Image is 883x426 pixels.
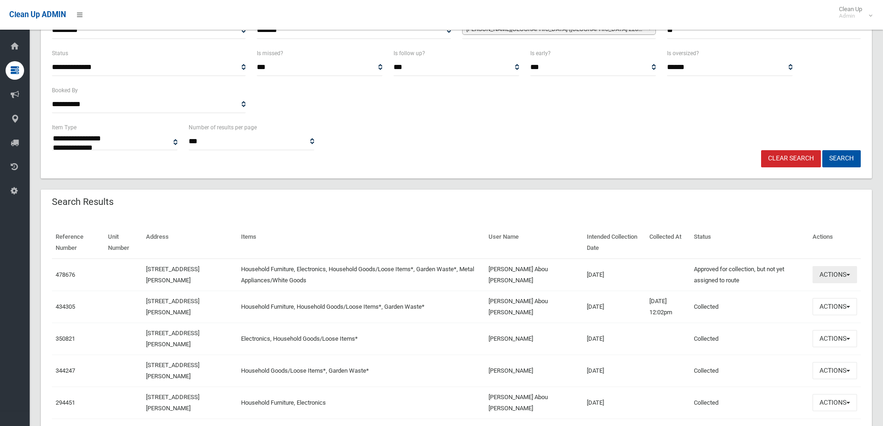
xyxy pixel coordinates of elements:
td: [PERSON_NAME] Abou [PERSON_NAME] [485,291,583,323]
label: Is oversized? [667,48,699,58]
a: [STREET_ADDRESS][PERSON_NAME] [146,330,199,348]
th: User Name [485,227,583,259]
button: Actions [813,266,857,283]
td: Electronics, Household Goods/Loose Items* [237,323,485,355]
td: [DATE] [583,291,646,323]
a: 478676 [56,271,75,278]
th: Reference Number [52,227,104,259]
td: Collected [690,291,809,323]
td: Collected [690,323,809,355]
td: Household Furniture, Electronics, Household Goods/Loose Items*, Garden Waste*, Metal Appliances/W... [237,259,485,291]
span: Clean Up [834,6,871,19]
td: [PERSON_NAME] [485,355,583,387]
label: Is follow up? [394,48,425,58]
th: Actions [809,227,861,259]
button: Actions [813,394,857,411]
span: Clean Up ADMIN [9,10,66,19]
label: Item Type [52,122,76,133]
label: Is early? [530,48,551,58]
label: Booked By [52,85,78,95]
th: Collected At [646,227,691,259]
a: [STREET_ADDRESS][PERSON_NAME] [146,266,199,284]
label: Is missed? [257,48,283,58]
td: [DATE] [583,355,646,387]
a: Clear Search [761,150,821,167]
td: [PERSON_NAME] Abou [PERSON_NAME] [485,387,583,419]
button: Actions [813,362,857,379]
a: 294451 [56,399,75,406]
td: Household Furniture, Household Goods/Loose Items*, Garden Waste* [237,291,485,323]
a: 434305 [56,303,75,310]
button: Actions [813,330,857,347]
td: Collected [690,387,809,419]
small: Admin [839,13,862,19]
td: [DATE] [583,259,646,291]
th: Items [237,227,485,259]
td: Household Goods/Loose Items*, Garden Waste* [237,355,485,387]
td: [PERSON_NAME] [485,323,583,355]
label: Status [52,48,68,58]
a: [STREET_ADDRESS][PERSON_NAME] [146,394,199,412]
th: Address [142,227,237,259]
td: Approved for collection, but not yet assigned to route [690,259,809,291]
a: 344247 [56,367,75,374]
a: [STREET_ADDRESS][PERSON_NAME] [146,362,199,380]
button: Search [822,150,861,167]
header: Search Results [41,193,125,211]
td: [DATE] [583,387,646,419]
label: Number of results per page [189,122,257,133]
button: Actions [813,298,857,315]
a: [STREET_ADDRESS][PERSON_NAME] [146,298,199,316]
th: Unit Number [104,227,142,259]
td: [PERSON_NAME] Abou [PERSON_NAME] [485,259,583,291]
th: Status [690,227,809,259]
th: Intended Collection Date [583,227,646,259]
td: [DATE] 12:02pm [646,291,691,323]
a: 350821 [56,335,75,342]
td: Collected [690,355,809,387]
td: Household Furniture, Electronics [237,387,485,419]
td: [DATE] [583,323,646,355]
